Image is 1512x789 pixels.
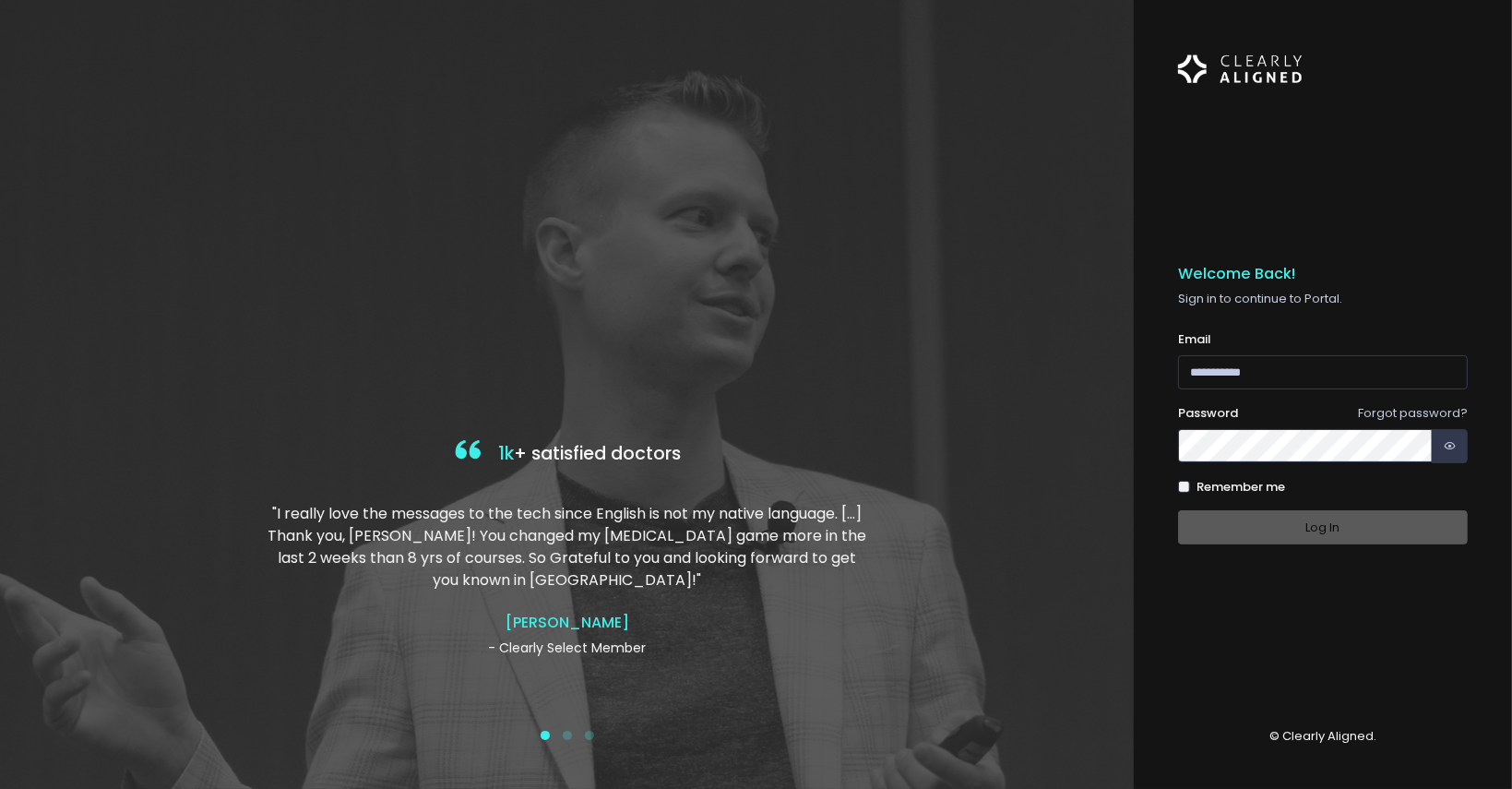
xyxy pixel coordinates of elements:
p: "I really love the messages to the tech since English is not my native language. […] Thank you, [... [267,503,867,592]
p: © Clearly Aligned. [1178,727,1468,746]
label: Email [1178,330,1211,349]
p: Sign in to continue to Portal. [1178,290,1468,308]
span: 1k [498,441,514,466]
label: Remember me [1197,478,1285,496]
h4: + satisfied doctors [267,436,867,473]
h4: [PERSON_NAME] [267,614,867,631]
label: Password [1178,404,1238,423]
p: - Clearly Select Member [267,639,867,658]
img: Logo Horizontal [1178,44,1302,94]
h5: Welcome Back! [1178,265,1468,283]
a: Forgot password? [1358,404,1468,422]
